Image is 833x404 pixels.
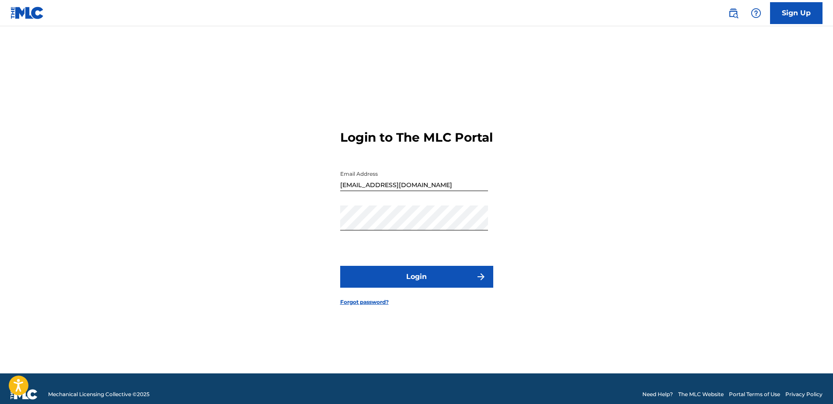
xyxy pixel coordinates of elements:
button: Login [340,266,493,288]
h3: Login to The MLC Portal [340,130,493,145]
a: Forgot password? [340,298,389,306]
a: Public Search [725,4,742,22]
img: MLC Logo [10,7,44,19]
div: Help [747,4,765,22]
a: Need Help? [642,390,673,398]
a: Portal Terms of Use [729,390,780,398]
a: Privacy Policy [785,390,823,398]
img: logo [10,389,38,400]
img: f7272a7cc735f4ea7f67.svg [476,272,486,282]
img: help [751,8,761,18]
a: Sign Up [770,2,823,24]
img: search [728,8,739,18]
span: Mechanical Licensing Collective © 2025 [48,390,150,398]
a: The MLC Website [678,390,724,398]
